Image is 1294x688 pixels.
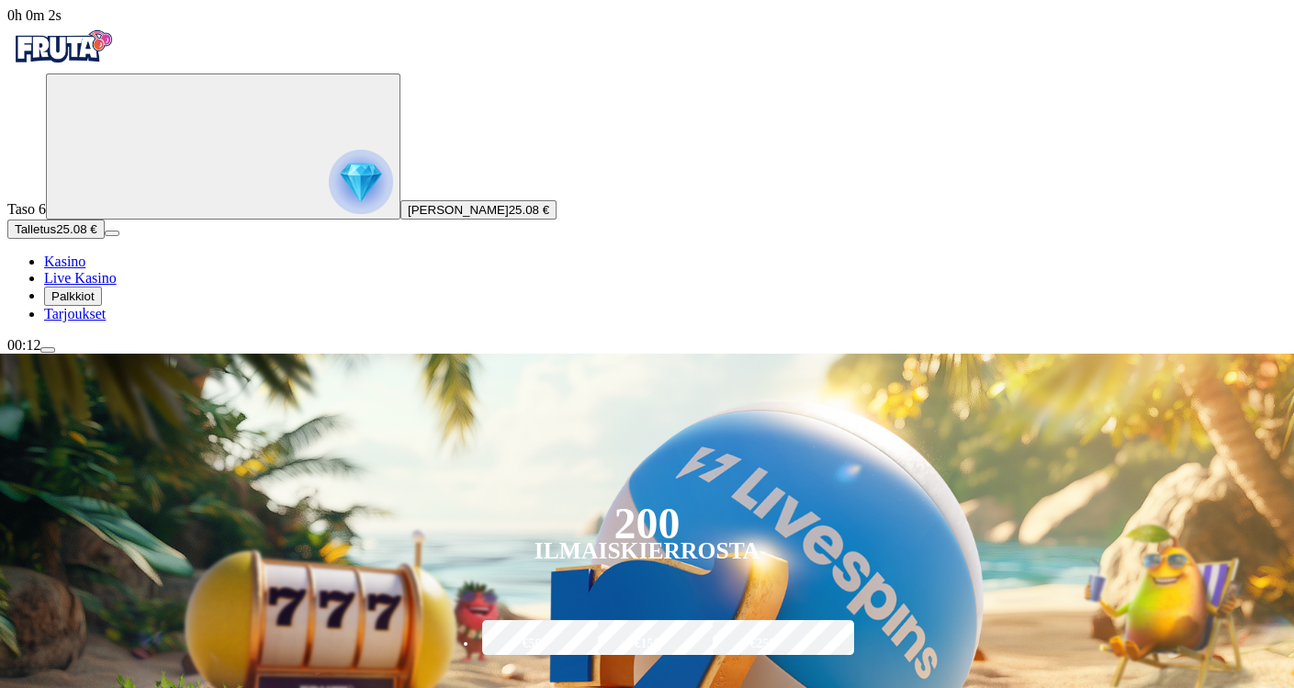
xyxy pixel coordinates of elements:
[329,150,393,214] img: reward progress
[7,337,40,353] span: 00:12
[408,203,509,217] span: [PERSON_NAME]
[44,306,106,321] a: gift-inverted iconTarjoukset
[46,73,400,220] button: reward progress
[44,270,117,286] a: poker-chip iconLive Kasino
[7,24,118,70] img: Fruta
[7,24,1287,322] nav: Primary
[51,289,95,303] span: Palkkiot
[509,203,549,217] span: 25.08 €
[44,254,85,269] span: Kasino
[534,540,760,562] div: Ilmaiskierrosta
[44,270,117,286] span: Live Kasino
[7,57,118,73] a: Fruta
[400,200,557,220] button: [PERSON_NAME]25.08 €
[593,617,702,671] label: €150
[15,222,56,236] span: Talletus
[7,7,62,23] span: user session time
[7,201,46,217] span: Taso 6
[708,617,816,671] label: €250
[44,254,85,269] a: diamond iconKasino
[44,287,102,306] button: reward iconPalkkiot
[40,347,55,353] button: menu
[478,617,586,671] label: €50
[56,222,96,236] span: 25.08 €
[105,231,119,236] button: menu
[7,220,105,239] button: Talletusplus icon25.08 €
[44,306,106,321] span: Tarjoukset
[613,513,680,535] div: 200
